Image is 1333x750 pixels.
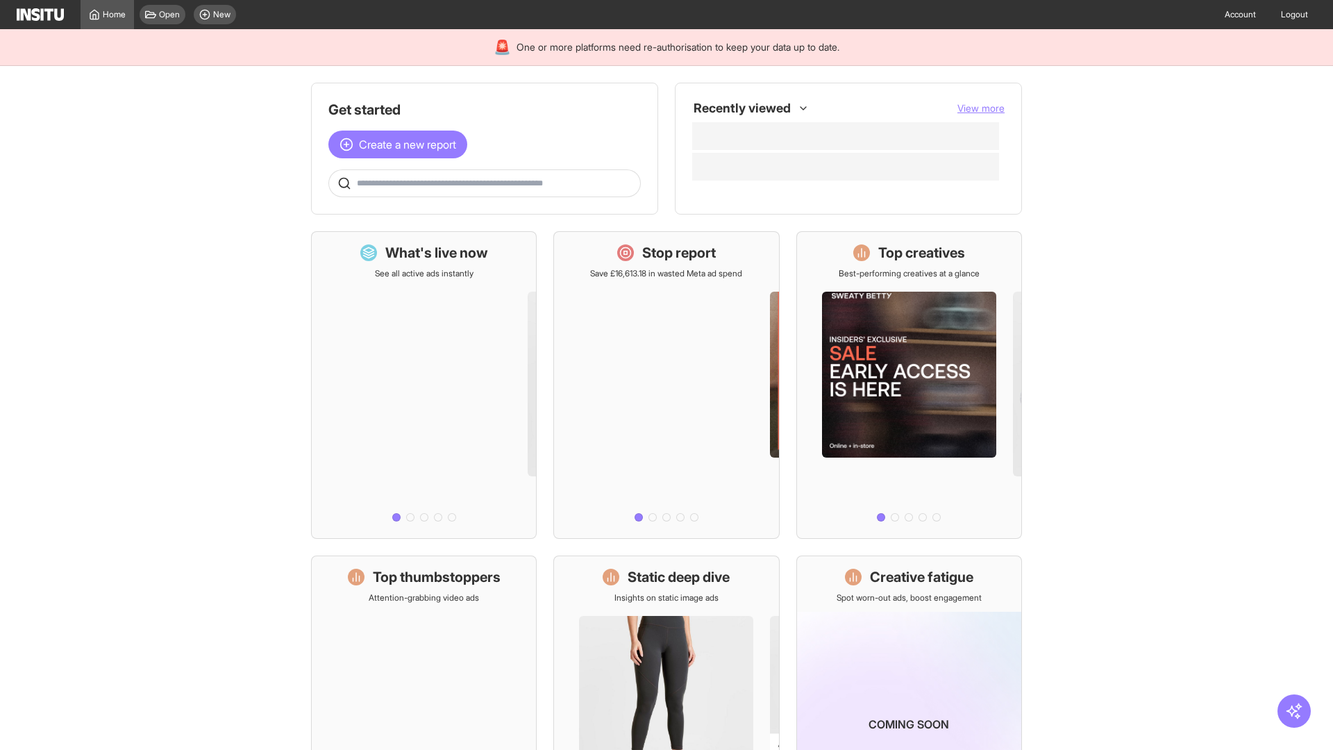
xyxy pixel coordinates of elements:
p: Save £16,613.18 in wasted Meta ad spend [590,268,742,279]
a: Stop reportSave £16,613.18 in wasted Meta ad spend [553,231,779,539]
span: Create a new report [359,136,456,153]
a: Top creativesBest-performing creatives at a glance [796,231,1022,539]
h1: What's live now [385,243,488,262]
button: View more [957,101,1005,115]
p: Attention-grabbing video ads [369,592,479,603]
p: Best-performing creatives at a glance [839,268,980,279]
h1: Static deep dive [628,567,730,587]
span: View more [957,102,1005,114]
img: Logo [17,8,64,21]
h1: Get started [328,100,641,119]
span: Open [159,9,180,20]
a: What's live nowSee all active ads instantly [311,231,537,539]
h1: Top creatives [878,243,965,262]
span: One or more platforms need re-authorisation to keep your data up to date. [517,40,839,54]
div: 🚨 [494,37,511,57]
span: Home [103,9,126,20]
h1: Stop report [642,243,716,262]
span: New [213,9,230,20]
button: Create a new report [328,131,467,158]
p: See all active ads instantly [375,268,473,279]
p: Insights on static image ads [614,592,719,603]
h1: Top thumbstoppers [373,567,501,587]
